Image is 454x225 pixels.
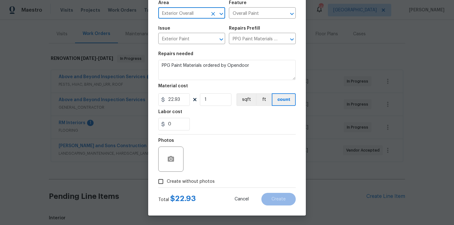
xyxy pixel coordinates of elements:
[158,195,196,203] div: Total
[170,195,196,202] span: $ 22.93
[288,9,296,18] button: Open
[158,26,170,31] h5: Issue
[229,26,260,31] h5: Repairs Prefill
[235,197,249,202] span: Cancel
[271,197,286,202] span: Create
[217,9,226,18] button: Open
[158,60,296,80] textarea: PPG Paint Materials ordered by Opendoor
[256,93,272,106] button: ft
[229,1,247,5] h5: Feature
[158,1,169,5] h5: Area
[158,52,193,56] h5: Repairs needed
[288,35,296,44] button: Open
[272,93,296,106] button: count
[167,178,215,185] span: Create without photos
[158,110,182,114] h5: Labor cost
[158,84,188,88] h5: Material cost
[236,93,256,106] button: sqft
[217,35,226,44] button: Open
[261,193,296,205] button: Create
[224,193,259,205] button: Cancel
[158,138,174,143] h5: Photos
[209,9,218,18] button: Clear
